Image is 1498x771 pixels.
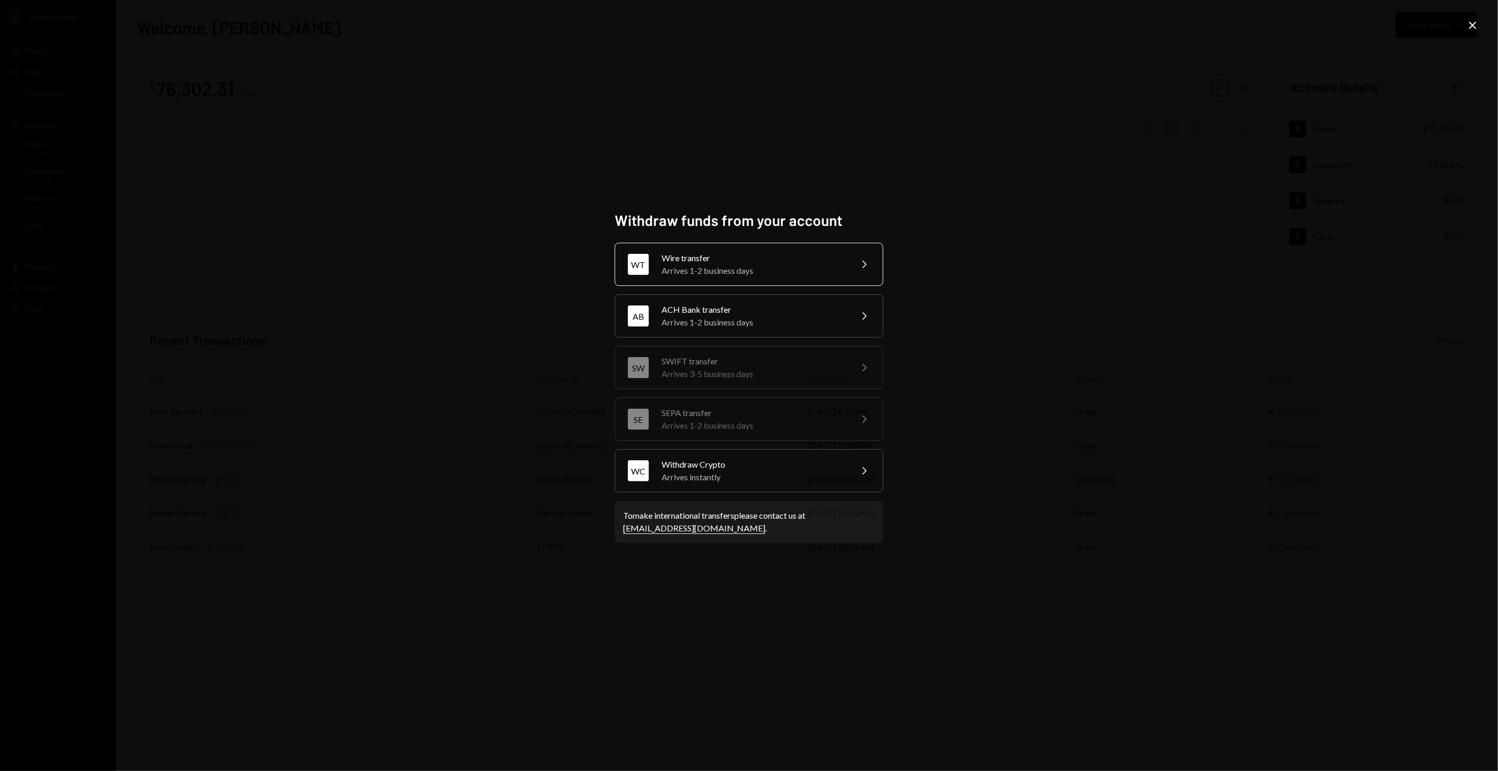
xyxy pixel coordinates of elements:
[662,458,845,471] div: Withdraw Crypto
[662,264,845,277] div: Arrives 1-2 business days
[615,210,883,231] h2: Withdraw funds from your account
[623,509,875,535] div: To make international transfers please contact us at .
[662,316,845,329] div: Arrives 1-2 business days
[662,471,845,483] div: Arrives instantly
[662,303,845,316] div: ACH Bank transfer
[615,449,883,492] button: WCWithdraw CryptoArrives instantly
[615,294,883,338] button: ABACH Bank transferArrives 1-2 business days
[615,346,883,389] button: SWSWIFT transferArrives 3-5 business days
[628,357,649,378] div: SW
[628,305,649,327] div: AB
[615,398,883,441] button: SESEPA transferArrives 1-2 business days
[615,243,883,286] button: WTWire transferArrives 1-2 business days
[662,368,845,380] div: Arrives 3-5 business days
[662,407,845,419] div: SEPA transfer
[628,409,649,430] div: SE
[628,254,649,275] div: WT
[662,419,845,432] div: Arrives 1-2 business days
[623,523,765,534] a: [EMAIL_ADDRESS][DOMAIN_NAME]
[628,460,649,481] div: WC
[662,252,845,264] div: Wire transfer
[662,355,845,368] div: SWIFT transfer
